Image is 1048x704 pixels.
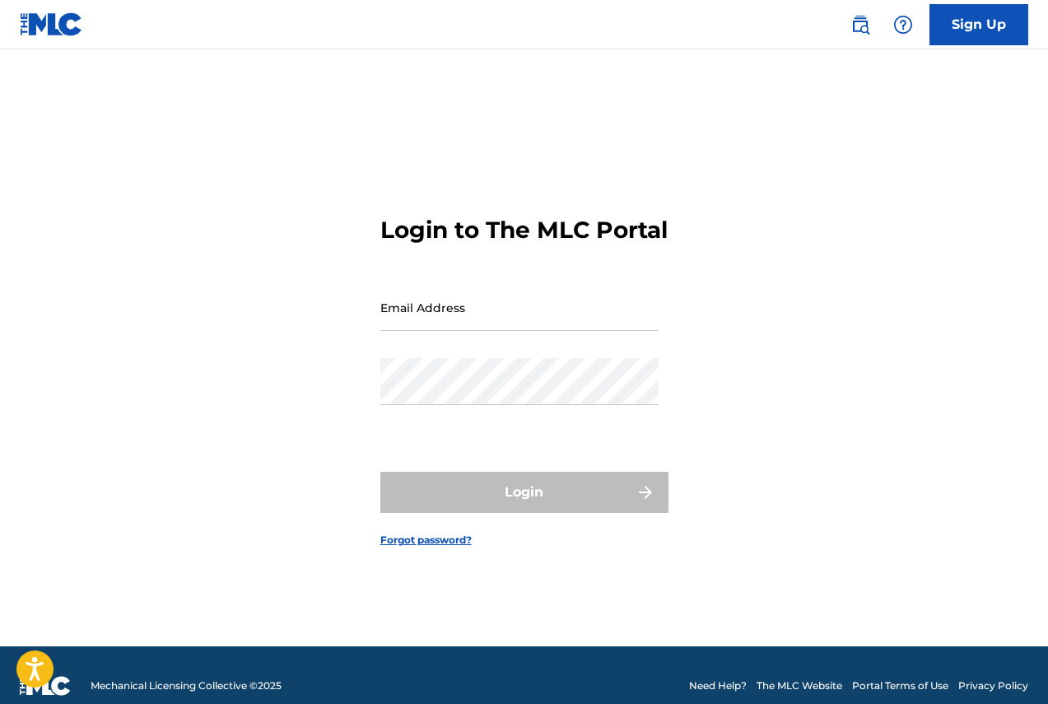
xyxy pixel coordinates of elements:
[887,8,920,41] div: Help
[844,8,877,41] a: Public Search
[380,216,668,245] h3: Login to The MLC Portal
[893,15,913,35] img: help
[958,678,1028,693] a: Privacy Policy
[380,533,472,548] a: Forgot password?
[20,12,83,36] img: MLC Logo
[20,676,71,696] img: logo
[852,678,948,693] a: Portal Terms of Use
[850,15,870,35] img: search
[689,678,747,693] a: Need Help?
[929,4,1028,45] a: Sign Up
[966,625,1048,704] iframe: Chat Widget
[757,678,842,693] a: The MLC Website
[91,678,282,693] span: Mechanical Licensing Collective © 2025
